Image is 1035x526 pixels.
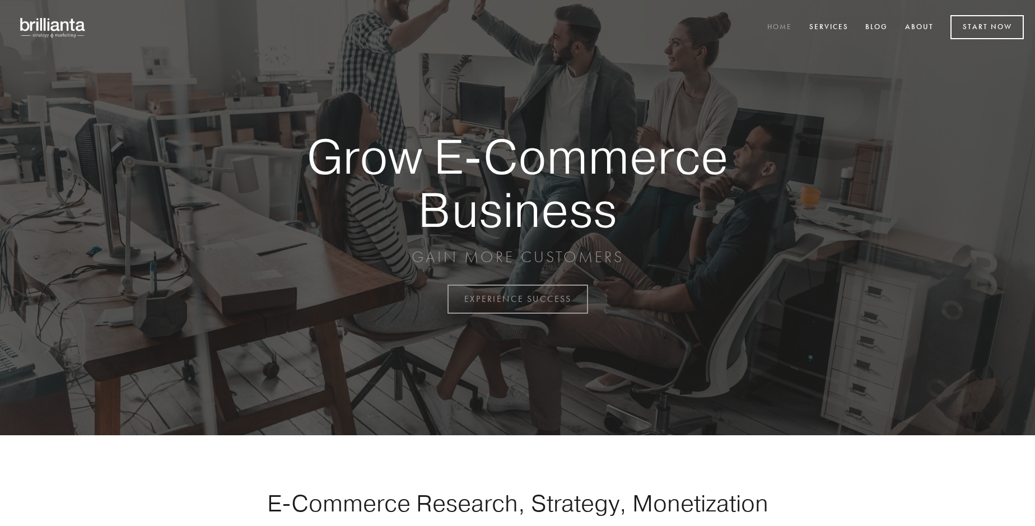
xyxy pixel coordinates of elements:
a: Services [802,18,856,37]
a: About [898,18,941,37]
strong: Grow E-Commerce Business [268,130,767,236]
img: brillianta - research, strategy, marketing [11,11,95,44]
a: Blog [858,18,895,37]
a: Start Now [950,15,1024,39]
h1: E-Commerce Research, Strategy, Monetization [232,489,803,517]
a: EXPERIENCE SUCCESS [447,285,588,314]
p: GAIN MORE CUSTOMERS [268,247,767,267]
a: Home [760,18,799,37]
